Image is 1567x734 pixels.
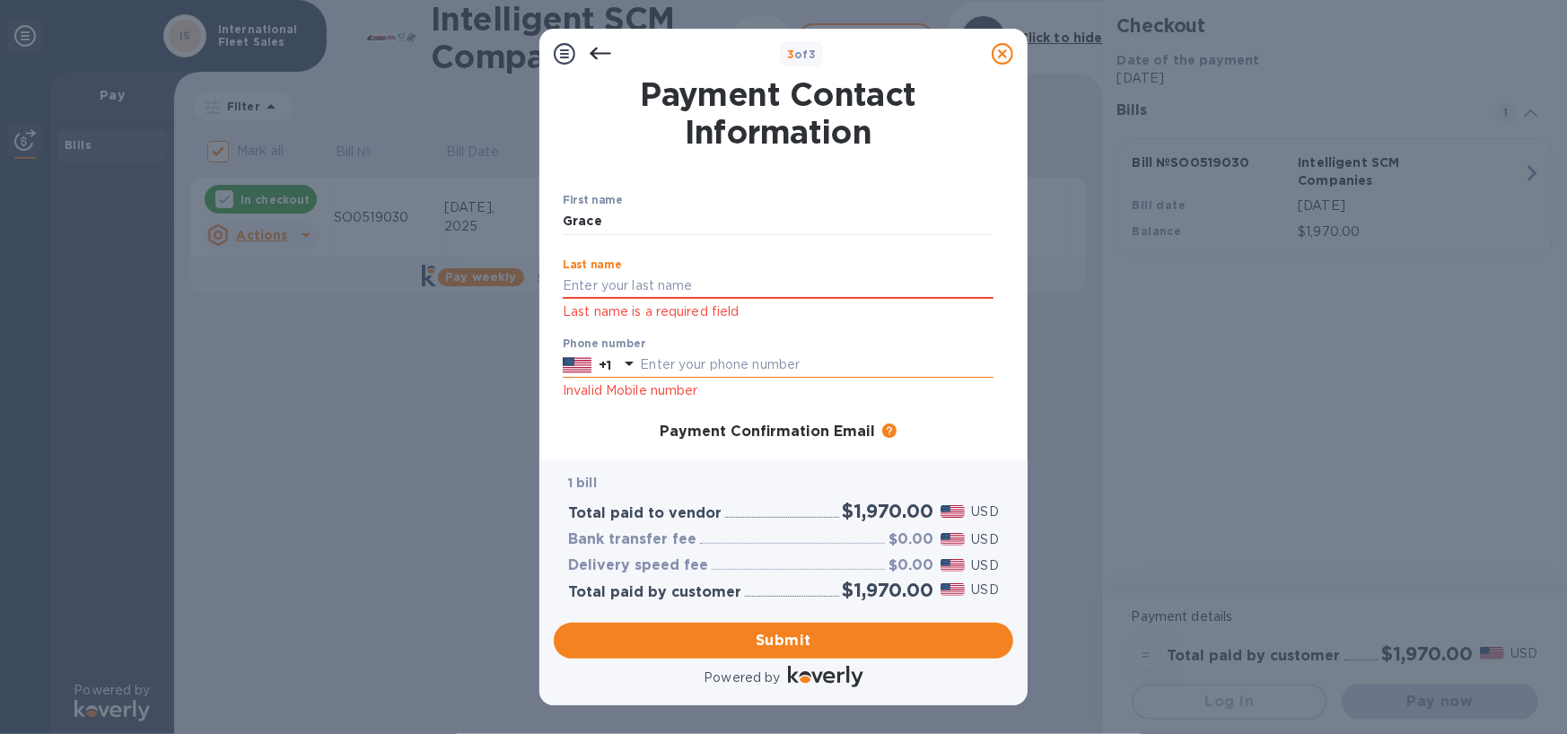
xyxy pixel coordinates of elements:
h3: $0.00 [889,531,933,548]
b: 1 bill [568,476,597,490]
h3: $0.00 [889,557,933,574]
input: Enter your phone number [640,352,994,379]
p: Last name is a required field [563,301,994,322]
label: First name [563,196,623,206]
img: USD [941,533,965,546]
p: USD [972,502,999,521]
label: Phone number [563,338,645,349]
p: USD [972,556,999,575]
p: USD [972,530,999,549]
h3: Delivery speed fee [568,557,708,574]
label: Last name [563,259,622,270]
input: Enter your last name [563,273,994,300]
p: Invalid Mobile number [563,380,994,401]
p: +1 [599,356,611,374]
h2: $1,970.00 [843,579,933,601]
input: Enter your first name [563,208,994,235]
span: 3 [787,48,794,61]
h2: $1,970.00 [843,500,933,522]
span: Submit [568,630,999,651]
img: US [563,355,591,375]
h3: Total paid by customer [568,584,741,601]
img: Logo [788,666,863,687]
h3: Total paid to vendor [568,505,722,522]
img: USD [941,559,965,572]
h1: Payment Contact Information [563,75,994,151]
h3: Bank transfer fee [568,531,696,548]
h3: Payment Confirmation Email [660,424,875,441]
button: Submit [554,623,1013,659]
img: USD [941,583,965,596]
p: Powered by [704,668,780,687]
p: USD [972,581,999,599]
b: of 3 [787,48,817,61]
img: USD [941,505,965,518]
